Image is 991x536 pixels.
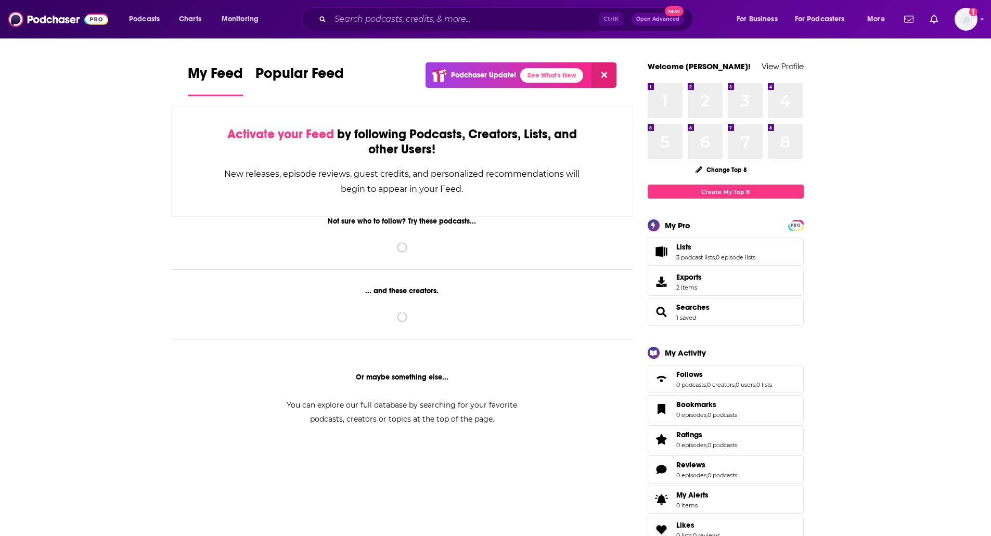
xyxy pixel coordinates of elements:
span: Searches [648,298,804,326]
div: by following Podcasts, Creators, Lists, and other Users! [224,127,581,157]
a: Reviews [676,460,737,469]
a: Ratings [676,430,737,439]
a: My Alerts [648,486,804,514]
span: For Business [737,12,778,27]
button: open menu [788,11,860,28]
span: For Podcasters [795,12,845,27]
a: Likes [676,520,720,530]
span: Reviews [648,455,804,483]
a: 0 episodes [676,441,706,449]
span: Follows [676,370,703,379]
span: Follows [648,365,804,393]
a: Follows [676,370,772,379]
span: Lists [648,238,804,266]
a: Bookmarks [676,400,737,409]
a: 0 episodes [676,472,706,479]
span: , [706,381,707,388]
span: Exports [676,272,702,282]
button: Change Top 8 [689,163,754,176]
a: 0 lists [756,381,772,388]
a: Create My Top 8 [648,185,804,199]
a: Ratings [651,432,672,447]
a: Show notifications dropdown [926,10,942,28]
img: Podchaser - Follow, Share and Rate Podcasts [8,9,108,29]
a: Follows [651,372,672,386]
span: Charts [179,12,201,27]
span: Activate your Feed [227,126,334,142]
button: open menu [214,11,272,28]
a: Welcome [PERSON_NAME]! [648,61,751,71]
a: 1 saved [676,314,696,321]
a: Lists [651,244,672,259]
span: Exports [651,274,672,289]
div: You can explore our full database by searching for your favorite podcasts, creators or topics at ... [274,398,530,426]
a: Searches [651,305,672,319]
img: User Profile [955,8,977,31]
span: New [665,6,684,16]
span: Monitoring [222,12,259,27]
a: Exports [648,268,804,296]
a: Charts [172,11,208,28]
span: Likes [676,520,694,530]
a: Popular Feed [255,64,344,96]
button: open menu [860,11,898,28]
span: , [735,381,736,388]
div: My Activity [665,348,706,358]
button: Show profile menu [955,8,977,31]
span: My Alerts [676,490,709,500]
span: , [706,411,707,419]
div: Not sure who to follow? Try these podcasts... [171,217,634,226]
a: 0 podcasts [707,441,737,449]
div: Or maybe something else... [171,373,634,382]
span: Popular Feed [255,64,344,88]
span: Ratings [648,425,804,453]
span: Podcasts [129,12,160,27]
a: Bookmarks [651,402,672,416]
div: New releases, episode reviews, guest credits, and personalized recommendations will begin to appe... [224,166,581,197]
p: Podchaser Update! [451,71,516,80]
input: Search podcasts, credits, & more... [330,11,599,28]
span: , [706,472,707,479]
div: My Pro [665,220,690,230]
a: 0 users [736,381,755,388]
a: 0 creators [707,381,735,388]
span: Ratings [676,430,702,439]
span: , [755,381,756,388]
a: Reviews [651,462,672,477]
a: PRO [790,221,802,229]
button: Open AdvancedNew [632,13,684,25]
div: Search podcasts, credits, & more... [312,7,703,31]
a: 0 podcasts [707,472,737,479]
span: Bookmarks [648,395,804,423]
a: See What's New [520,68,583,83]
a: 3 podcast lists [676,254,715,261]
span: Bookmarks [676,400,716,409]
a: 0 podcasts [707,411,737,419]
a: Show notifications dropdown [900,10,918,28]
span: PRO [790,221,802,229]
span: My Alerts [651,492,672,507]
a: Searches [676,303,710,312]
a: View Profile [762,61,804,71]
a: Lists [676,242,755,252]
a: 0 episode lists [716,254,755,261]
a: My Feed [188,64,243,96]
button: open menu [729,11,791,28]
span: Logged in as LTsub [955,8,977,31]
button: open menu [122,11,173,28]
a: 0 podcasts [676,381,706,388]
span: Lists [676,242,691,252]
span: , [706,441,707,449]
svg: Add a profile image [969,8,977,16]
span: Ctrl K [599,12,623,26]
span: Reviews [676,460,705,469]
span: More [867,12,885,27]
span: Open Advanced [636,17,679,22]
span: , [715,254,716,261]
span: My Feed [188,64,243,88]
span: 0 items [676,502,709,509]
